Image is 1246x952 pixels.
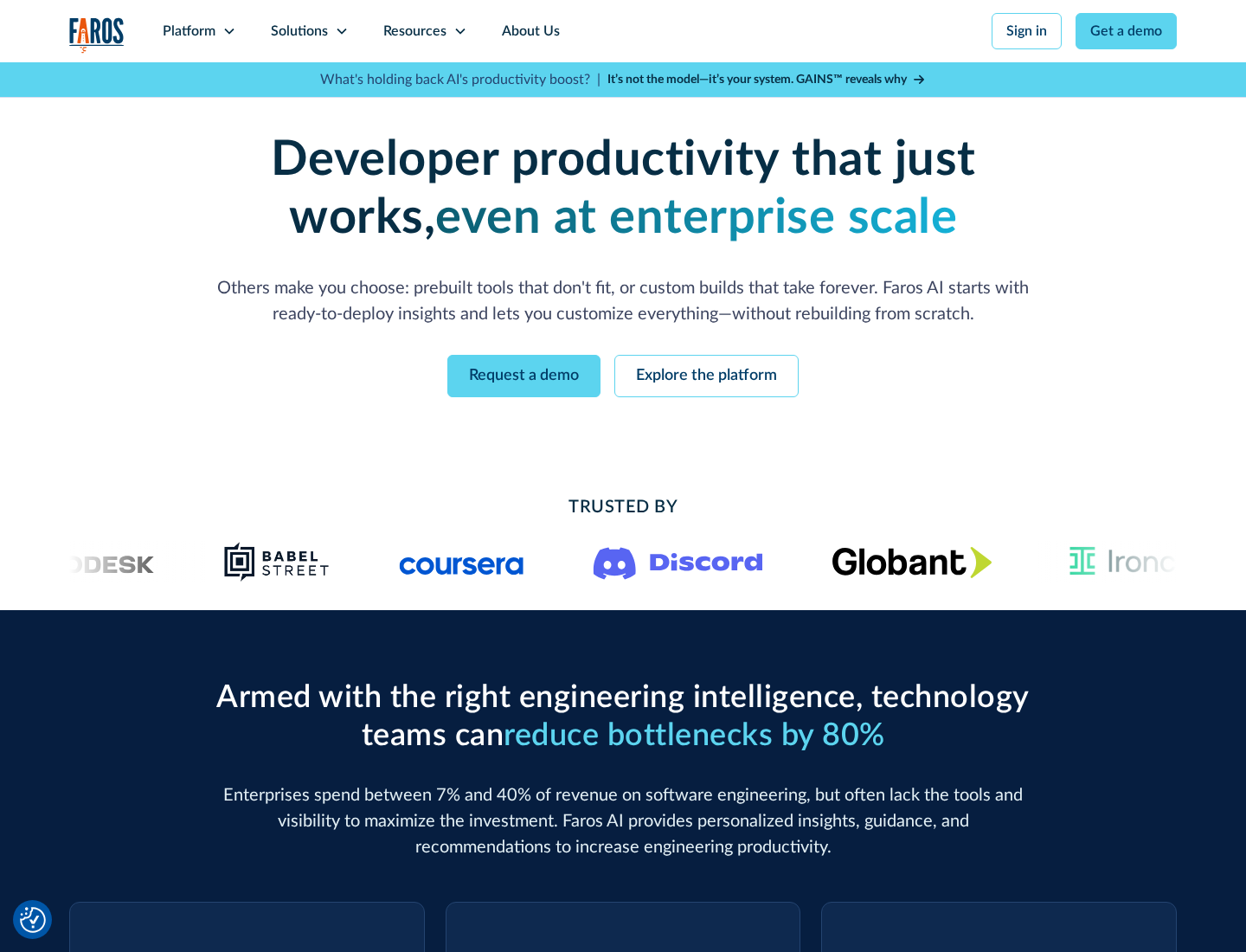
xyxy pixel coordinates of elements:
p: What's holding back AI's productivity boost? | [320,69,601,90]
img: Logo of the online learning platform Coursera. [400,548,524,576]
span: reduce bottlenecks by 80% [504,720,885,751]
a: It’s not the model—it’s your system. GAINS™ reveals why [607,71,926,89]
div: Solutions [271,21,328,42]
img: Babel Street logo png [224,541,331,582]
a: Explore the platform [614,355,799,397]
strong: It’s not the model—it’s your system. GAINS™ reveals why [607,74,907,86]
img: Revisit consent button [20,907,46,933]
a: Request a demo [447,355,601,397]
a: home [69,17,125,53]
a: Get a demo [1076,13,1177,49]
a: Sign in [992,13,1062,49]
img: Logo of the analytics and reporting company Faros. [69,17,125,53]
img: Logo of the communication platform Discord. [594,544,763,580]
h2: Armed with the right engineering intelligence, technology teams can [208,679,1038,754]
p: Others make you choose: prebuilt tools that don't fit, or custom builds that take forever. Faros ... [208,275,1038,327]
strong: Developer productivity that just works, [271,136,976,242]
p: Enterprises spend between 7% and 40% of revenue on software engineering, but often lack the tools... [208,782,1038,860]
h2: Trusted By [208,494,1038,520]
div: Platform [163,21,215,42]
strong: even at enterprise scale [435,194,957,242]
button: Cookie Settings [20,907,46,933]
img: Globant's logo [832,546,992,578]
div: Resources [383,21,446,42]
